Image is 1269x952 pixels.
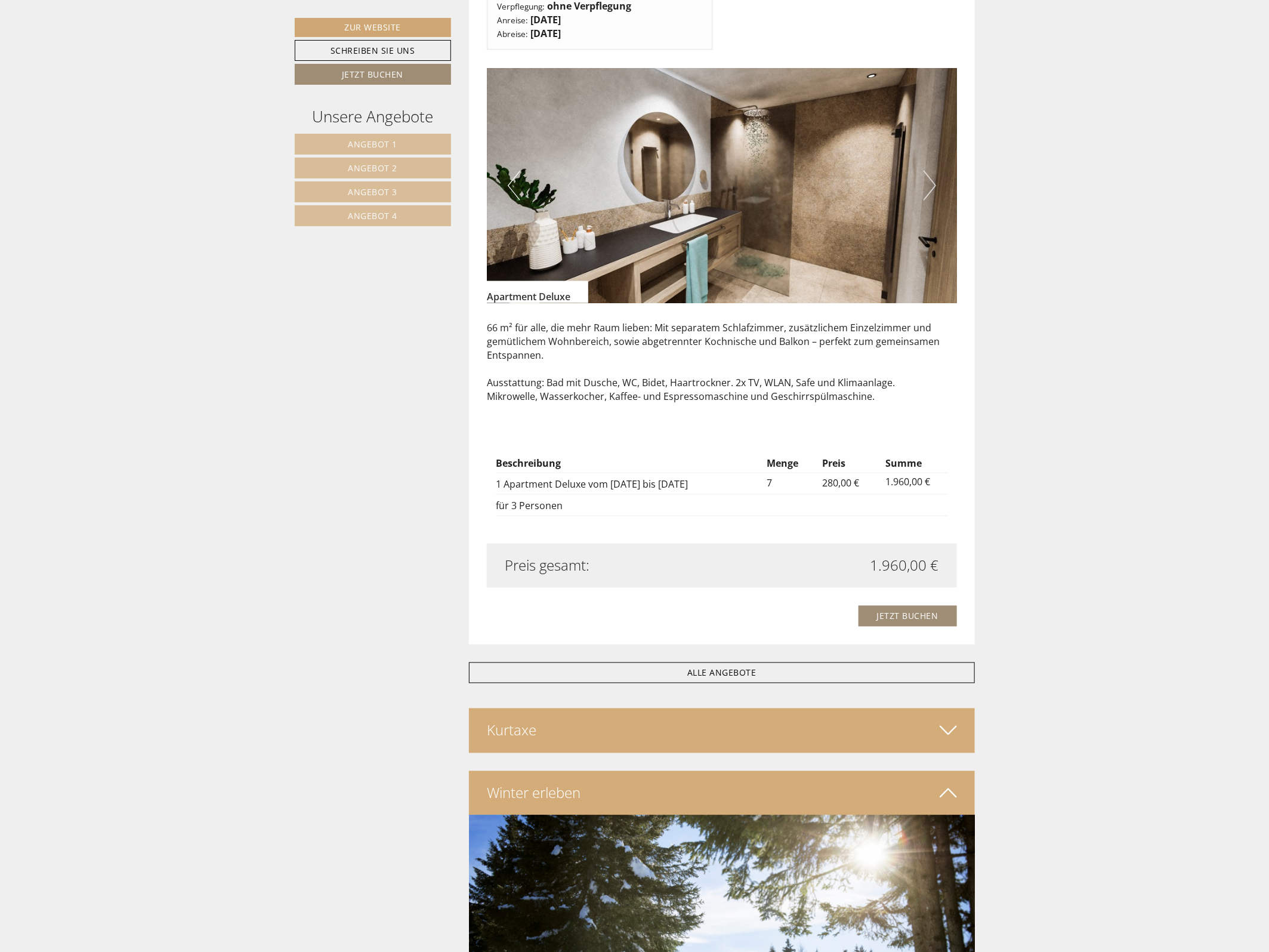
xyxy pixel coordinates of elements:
[469,708,975,753] div: Kurtaxe
[823,477,860,490] span: 280,00 €
[530,27,561,40] b: [DATE]
[348,210,397,221] span: Angebot 4
[870,556,939,576] span: 1.960,00 €
[496,556,722,576] div: Preis gesamt:
[496,495,762,516] td: für 3 Personen
[469,663,975,683] a: ALLE ANGEBOTE
[348,138,397,150] span: Angebot 1
[348,186,397,198] span: Angebot 3
[881,455,947,473] th: Summe
[497,1,545,12] small: Verpflegung:
[497,14,528,26] small: Anreise:
[496,455,762,473] th: Beschreibung
[762,473,817,495] td: 7
[859,606,957,627] a: Jetzt buchen
[295,18,451,37] a: Zur Website
[295,40,451,61] a: Schreiben Sie uns
[818,455,881,473] th: Preis
[295,106,451,128] div: Unsere Angebote
[487,321,957,403] p: 66 m² für alle, die mehr Raum lieben: Mit separatem Schlafzimmer, zusätzlichem Einzelzimmer und g...
[295,64,451,85] a: Jetzt buchen
[530,13,561,26] b: [DATE]
[496,473,762,495] td: 1 Apartment Deluxe vom [DATE] bis [DATE]
[487,281,588,304] div: Apartment Deluxe
[469,771,975,815] div: Winter erleben
[487,68,957,303] img: image
[924,171,936,201] button: Next
[348,162,397,174] span: Angebot 2
[508,171,520,201] button: Previous
[497,28,528,39] small: Abreise:
[762,455,817,473] th: Menge
[881,473,947,495] td: 1.960,00 €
